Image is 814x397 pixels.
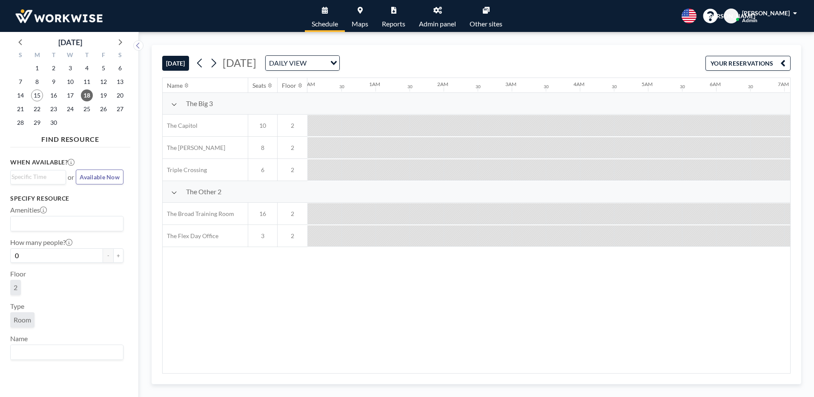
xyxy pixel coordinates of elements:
span: 10 [248,122,277,129]
div: 6AM [710,81,721,87]
div: Search for option [266,56,339,70]
div: [DATE] [58,36,82,48]
div: S [12,50,29,61]
div: 7AM [778,81,789,87]
div: 30 [544,84,549,89]
div: Search for option [11,216,123,231]
button: Available Now [76,170,123,184]
span: [DATE] [223,56,256,69]
div: 5AM [642,81,653,87]
span: Friday, September 12, 2025 [97,76,109,88]
span: Saturday, September 27, 2025 [114,103,126,115]
span: 2 [278,232,307,240]
div: Floor [282,82,296,89]
input: Search for option [11,218,118,229]
span: Tuesday, September 9, 2025 [48,76,60,88]
span: Monday, September 15, 2025 [31,89,43,101]
span: Schedule [312,20,338,27]
span: 2 [14,283,17,292]
span: Saturday, September 20, 2025 [114,89,126,101]
div: Search for option [11,345,123,360]
span: Thursday, September 18, 2025 [81,89,93,101]
span: Monday, September 22, 2025 [31,103,43,115]
span: Sunday, September 7, 2025 [14,76,26,88]
span: 3 [248,232,277,240]
div: T [78,50,95,61]
span: Friday, September 5, 2025 [97,62,109,74]
span: Saturday, September 6, 2025 [114,62,126,74]
span: Thursday, September 25, 2025 [81,103,93,115]
span: 6 [248,166,277,174]
button: YOUR RESERVATIONS [705,56,791,71]
span: Sunday, September 28, 2025 [14,117,26,129]
div: 30 [680,84,685,89]
span: Maps [352,20,368,27]
div: S [112,50,128,61]
input: Search for option [11,347,118,358]
button: [DATE] [162,56,189,71]
span: Other sites [470,20,502,27]
label: Name [10,334,28,343]
span: or [68,173,74,181]
div: 4AM [573,81,585,87]
span: Monday, September 8, 2025 [31,76,43,88]
h3: Specify resource [10,195,123,202]
div: Name [167,82,183,89]
div: 30 [748,84,753,89]
span: 2 [278,144,307,152]
div: M [29,50,46,61]
img: organization-logo [14,8,104,25]
span: The [PERSON_NAME] [163,144,225,152]
div: 12AM [301,81,315,87]
label: Amenities [10,206,47,214]
div: Seats [252,82,266,89]
span: Wednesday, September 17, 2025 [64,89,76,101]
div: W [62,50,79,61]
span: The Broad Training Room [163,210,234,218]
div: 2AM [437,81,448,87]
h4: FIND RESOURCE [10,132,130,144]
span: 8 [248,144,277,152]
span: Wednesday, September 10, 2025 [64,76,76,88]
span: Friday, September 19, 2025 [97,89,109,101]
button: - [103,248,113,263]
label: Floor [10,270,26,278]
input: Search for option [309,58,325,69]
div: Search for option [11,170,66,183]
label: How many people? [10,238,72,247]
span: The Other 2 [186,187,221,196]
div: 1AM [369,81,380,87]
span: Thursday, September 11, 2025 [81,76,93,88]
span: Room [14,316,31,324]
div: 30 [612,84,617,89]
span: Thursday, September 4, 2025 [81,62,93,74]
span: The Big 3 [186,99,213,108]
button: + [113,248,123,263]
span: 16 [248,210,277,218]
div: 30 [476,84,481,89]
span: Tuesday, September 2, 2025 [48,62,60,74]
span: 2 [278,166,307,174]
span: Sunday, September 21, 2025 [14,103,26,115]
div: 30 [407,84,413,89]
span: Monday, September 1, 2025 [31,62,43,74]
span: Admin panel [419,20,456,27]
span: Available Now [80,173,120,181]
span: Friday, September 26, 2025 [97,103,109,115]
span: Sunday, September 14, 2025 [14,89,26,101]
span: Admin [742,17,757,23]
div: T [46,50,62,61]
span: Wednesday, September 24, 2025 [64,103,76,115]
span: Monday, September 29, 2025 [31,117,43,129]
span: [PERSON_NAME] [742,9,790,17]
span: The Flex Day Office [163,232,218,240]
span: 2 [278,210,307,218]
input: Search for option [11,172,61,181]
span: [PERSON_NAME] [708,12,755,20]
span: The Capitol [163,122,198,129]
div: F [95,50,112,61]
span: Tuesday, September 16, 2025 [48,89,60,101]
span: Reports [382,20,405,27]
label: Type [10,302,24,311]
span: Wednesday, September 3, 2025 [64,62,76,74]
